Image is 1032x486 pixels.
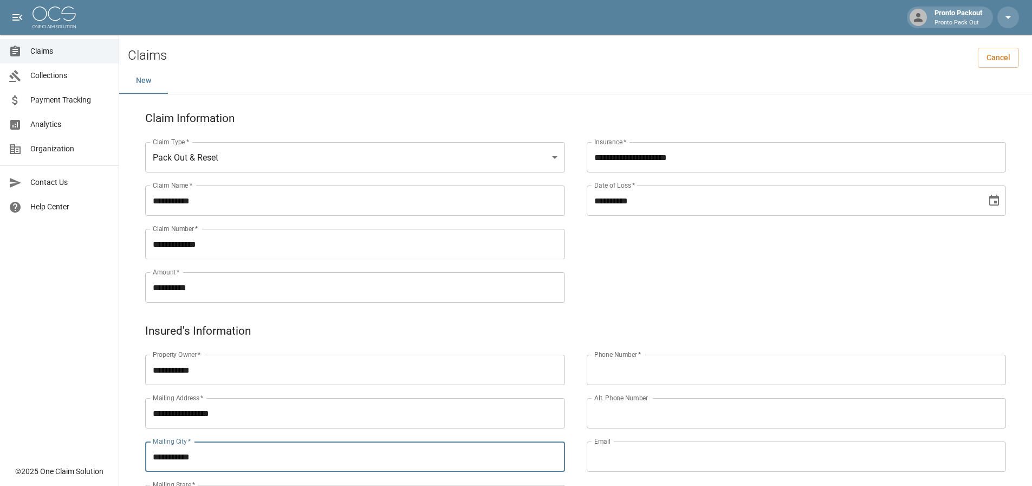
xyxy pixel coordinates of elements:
label: Mailing Address [153,393,203,402]
span: Contact Us [30,177,110,188]
label: Claim Number [153,224,198,233]
div: dynamic tabs [119,68,1032,94]
img: ocs-logo-white-transparent.png [33,7,76,28]
label: Property Owner [153,350,201,359]
label: Phone Number [594,350,641,359]
button: open drawer [7,7,28,28]
label: Claim Name [153,181,192,190]
button: New [119,68,168,94]
label: Alt. Phone Number [594,393,648,402]
label: Insurance [594,137,626,146]
button: Choose date, selected date is Aug 7, 2025 [983,190,1005,212]
label: Claim Type [153,137,189,146]
label: Date of Loss [594,181,635,190]
label: Amount [153,267,180,277]
span: Claims [30,46,110,57]
span: Payment Tracking [30,94,110,106]
div: © 2025 One Claim Solution [15,466,103,477]
h2: Claims [128,48,167,63]
span: Collections [30,70,110,81]
p: Pronto Pack Out [934,18,982,28]
div: Pack Out & Reset [145,142,565,172]
label: Mailing City [153,437,191,446]
span: Organization [30,143,110,155]
a: Cancel [978,48,1019,68]
span: Analytics [30,119,110,130]
div: Pronto Packout [930,8,986,27]
label: Email [594,437,611,446]
span: Help Center [30,201,110,213]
